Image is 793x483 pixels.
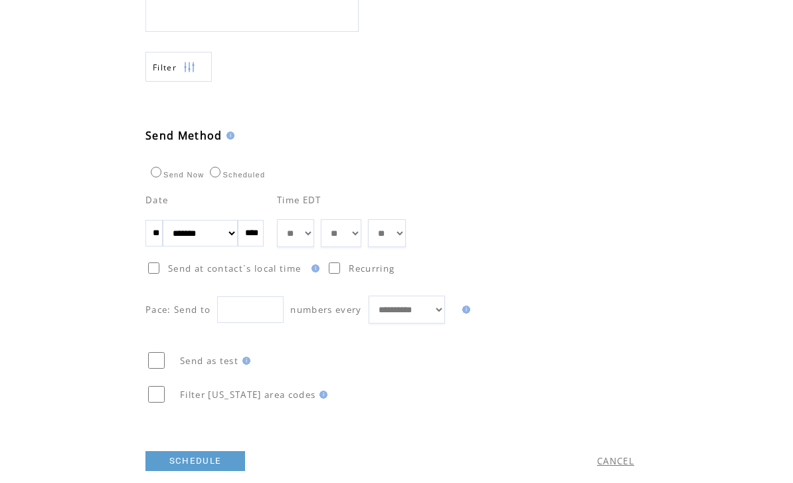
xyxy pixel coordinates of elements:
[180,355,238,367] span: Send as test
[597,456,634,468] a: CANCEL
[151,167,161,178] input: Send Now
[277,195,321,207] span: Time EDT
[183,53,195,83] img: filters.png
[308,265,319,273] img: help.gif
[153,62,177,74] span: Show filters
[168,263,301,275] span: Send at contact`s local time
[222,132,234,140] img: help.gif
[458,306,470,314] img: help.gif
[290,304,361,316] span: numbers every
[147,171,204,179] label: Send Now
[145,52,212,82] a: Filter
[145,304,211,316] span: Pace: Send to
[349,263,395,275] span: Recurring
[145,452,245,472] a: SCHEDULE
[145,129,222,144] span: Send Method
[180,389,315,401] span: Filter [US_STATE] area codes
[238,357,250,365] img: help.gif
[315,391,327,399] img: help.gif
[210,167,220,178] input: Scheduled
[207,171,265,179] label: Scheduled
[145,195,168,207] span: Date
